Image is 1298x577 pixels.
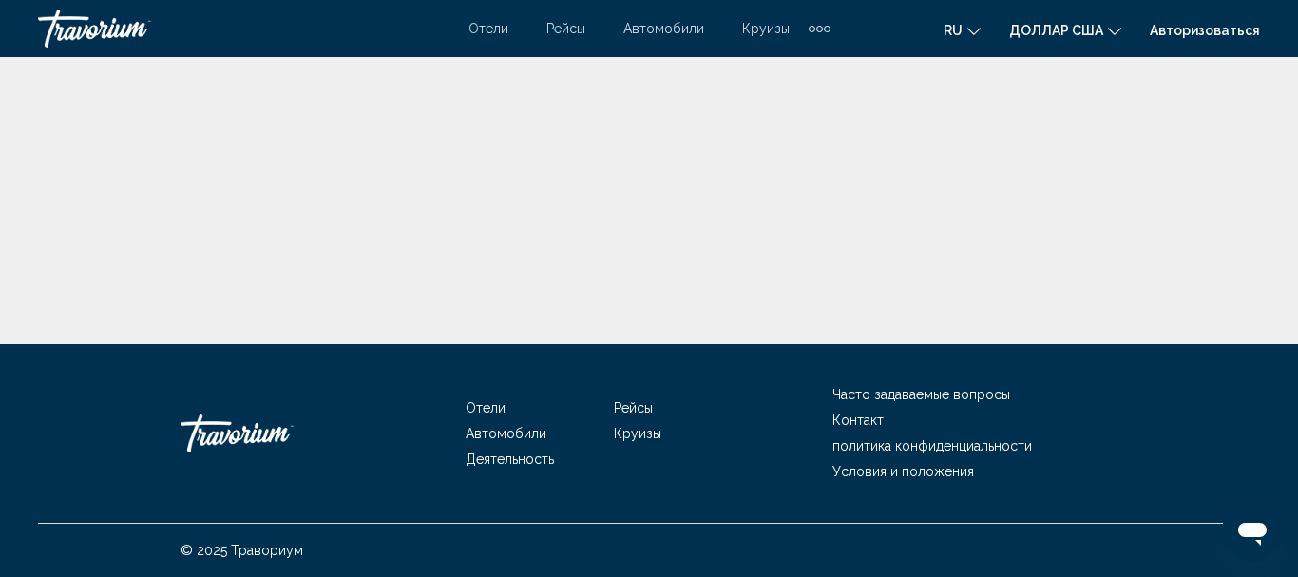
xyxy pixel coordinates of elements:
a: политика конфиденциальности [832,438,1032,453]
a: Авторизоваться [1150,23,1260,38]
a: Автомобили [466,426,546,441]
a: Травориум [181,405,371,462]
button: Дополнительные элементы навигации [809,13,830,44]
a: Контакт [832,413,884,428]
a: Часто задаваемые вопросы [832,387,1010,402]
a: Круизы [742,21,790,36]
a: Рейсы [546,21,585,36]
font: ru [944,23,963,38]
a: Автомобили [623,21,704,36]
a: Отели [466,400,506,415]
a: Отели [468,21,508,36]
a: Рейсы [614,400,653,415]
a: Круизы [614,426,661,441]
button: Изменить валюту [1009,16,1121,44]
iframe: Кнопка запуска окна обмена сообщениями [1222,501,1283,562]
a: Деятельность [466,452,554,467]
a: Условия и положения [832,464,974,479]
font: доллар США [1009,23,1103,38]
font: © 2025 Травориум [181,543,303,558]
a: Травориум [38,10,449,48]
button: Изменить язык [944,16,981,44]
